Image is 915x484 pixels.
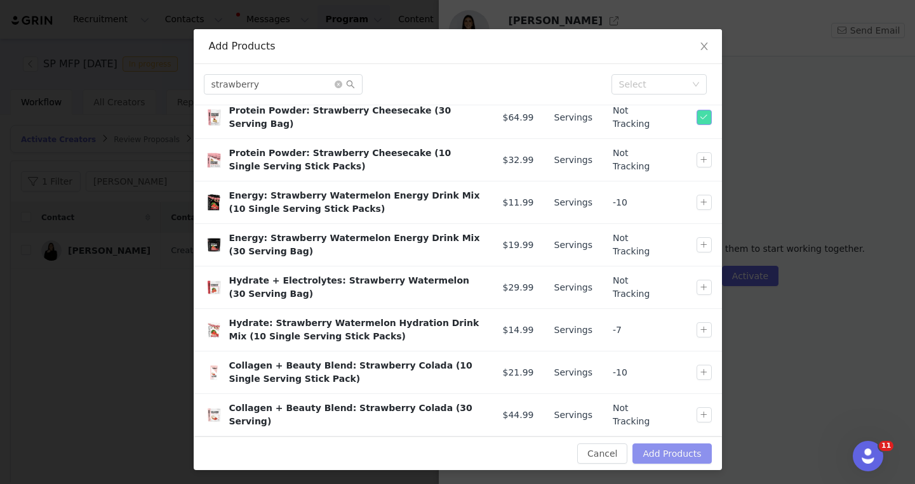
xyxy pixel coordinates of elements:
div: Servings [554,196,592,209]
button: Close [686,29,722,65]
span: Not Tracking [613,104,659,131]
button: Add Products [632,443,711,464]
i: icon: search [346,80,355,89]
div: Energy: Strawberry Watermelon Energy Drink Mix (30 Serving Bag) [229,232,483,258]
input: Search... [204,74,363,95]
span: $11.99 [503,196,534,209]
img: 2.07_Intermountain_Energy_Strawberry_Watermelon_1230STR1_Front.png [204,235,224,255]
iframe: Intercom live chat [853,441,883,471]
span: $32.99 [503,154,534,167]
img: IMG_0420.png [204,150,224,170]
span: $44.99 [503,409,534,422]
div: Select [619,78,688,91]
div: Servings [554,366,592,379]
div: Servings [554,239,592,252]
span: -10 [613,366,627,379]
button: Cancel [577,443,627,464]
span: $64.99 [503,111,534,124]
div: Hydrate + Electrolytes: Strawberry Watermelon (30 Serving Bag) [229,274,483,301]
img: INTERMTN_Collagen_Beauty_StrawberryColada_1130SCL1_Front.png [204,405,224,425]
span: Not Tracking [613,147,659,173]
div: Servings [554,111,592,124]
div: Collagen + Beauty Blend: Strawberry Colada (10 Single Serving Stick Pack) [229,359,483,386]
div: Add Products [209,39,707,53]
span: Collagen + Beauty Blend: Strawberry Colada (30 Serving) [204,405,224,425]
span: Energy: Strawberry Watermelon Energy Drink Mix (10 Single Serving Stick Packs) [204,192,224,213]
i: icon: close [699,41,709,51]
span: Not Tracking [613,274,659,301]
img: INTERMTN_Collagen_Beauty_StrawberryColada_1110SCL1.png [204,362,224,383]
span: Protein Powder: Strawberry Cheesecake (10 Single Serving Stick Packs) [204,150,224,170]
div: Servings [554,324,592,337]
div: Collagen + Beauty Blend: Strawberry Colada (30 Serving) [229,402,483,428]
span: Hydrate + Electrolytes: Strawberry Watermelon (30 Serving Bag) [204,277,224,298]
img: Intermountain_Hydrate_Strawberry_Watermelon_1430STW1_Front.png [204,277,224,298]
span: Not Tracking [613,232,659,258]
span: Protein Powder: Strawberry Cheesecake (30 Serving Bag) [204,107,224,128]
span: $21.99 [503,366,534,379]
span: -10 [613,196,627,209]
div: Servings [554,281,592,294]
img: 9ae77cb5083f44c98efe4ee5ea29b118.png [204,320,224,340]
i: icon: close-circle [335,81,342,88]
span: Hydrate: Strawberry Watermelon Hydration Drink Mix (10 Single Serving Stick Packs) [204,320,224,340]
img: Protein_Strawberry_Cheesecake_30_76e001b8-4d9d-423c-bfae-5e0d758bcf28.png [204,107,224,128]
span: $19.99 [503,239,534,252]
i: icon: down [692,81,700,89]
span: -7 [613,324,622,337]
div: Servings [554,154,592,167]
div: Servings [554,409,592,422]
span: Collagen + Beauty Blend: Strawberry Colada (10 Single Serving Stick Pack) [204,362,224,383]
span: $29.99 [503,281,534,294]
div: Protein Powder: Strawberry Cheesecake (30 Serving Bag) [229,104,483,131]
div: Protein Powder: Strawberry Cheesecake (10 Single Serving Stick Packs) [229,147,483,173]
span: 11 [879,441,893,451]
span: Not Tracking [613,402,659,428]
img: 2522938c55c53af4c992b6948b219b18.png [204,192,224,213]
span: $14.99 [503,324,534,337]
span: Energy: Strawberry Watermelon Energy Drink Mix (30 Serving Bag) [204,235,224,255]
div: Hydrate: Strawberry Watermelon Hydration Drink Mix (10 Single Serving Stick Packs) [229,317,483,343]
div: Energy: Strawberry Watermelon Energy Drink Mix (10 Single Serving Stick Packs) [229,189,483,216]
